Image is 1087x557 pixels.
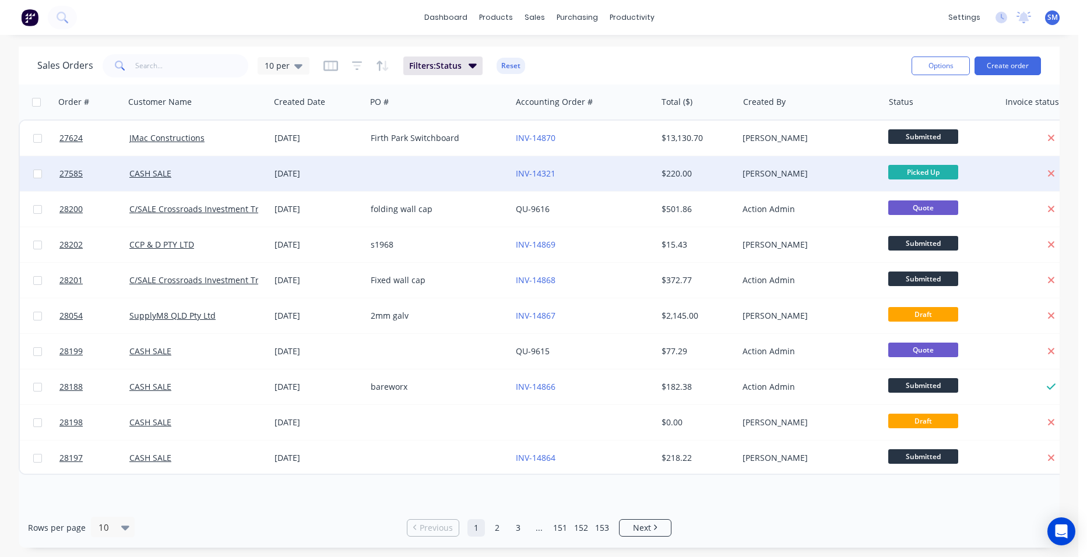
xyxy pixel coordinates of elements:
a: 28054 [59,298,129,333]
div: [DATE] [275,346,361,357]
div: Created Date [274,96,325,108]
span: Draft [888,414,958,428]
a: CCP & D PTY LTD [129,239,194,250]
div: [DATE] [275,310,361,322]
span: SM [1047,12,1058,23]
div: Action Admin [743,203,872,215]
ul: Pagination [402,519,676,537]
a: CASH SALE [129,452,171,463]
div: $372.77 [662,274,730,286]
a: INV-14870 [516,132,555,143]
a: QU-9615 [516,346,550,357]
div: [DATE] [275,132,361,144]
a: INV-14869 [516,239,555,250]
div: [PERSON_NAME] [743,132,872,144]
div: purchasing [551,9,604,26]
div: [PERSON_NAME] [743,417,872,428]
div: PO # [370,96,389,108]
span: Submitted [888,129,958,144]
div: folding wall cap [371,203,500,215]
div: Firth Park Switchboard [371,132,500,144]
span: Submitted [888,449,958,464]
span: Filters: Status [409,60,462,72]
div: [DATE] [275,417,361,428]
button: Filters:Status [403,57,483,75]
a: 27585 [59,156,129,191]
a: 27624 [59,121,129,156]
div: [PERSON_NAME] [743,168,872,179]
div: Invoice status [1005,96,1059,108]
div: [PERSON_NAME] [743,452,872,464]
span: Quote [888,200,958,215]
a: INV-14864 [516,452,555,463]
div: Accounting Order # [516,96,593,108]
a: Next page [620,522,671,534]
a: 28188 [59,369,129,404]
span: Submitted [888,378,958,393]
div: settings [942,9,986,26]
a: Page 3 [509,519,527,537]
a: Jump forward [530,519,548,537]
button: Reset [497,58,525,74]
div: [DATE] [275,452,361,464]
div: $2,145.00 [662,310,730,322]
span: 28201 [59,274,83,286]
span: 28054 [59,310,83,322]
div: $501.86 [662,203,730,215]
div: Created By [743,96,786,108]
a: INV-14867 [516,310,555,321]
div: Action Admin [743,274,872,286]
h1: Sales Orders [37,60,93,71]
a: SupplyM8 QLD Pty Ltd [129,310,216,321]
span: Quote [888,343,958,357]
span: Rows per page [28,522,86,534]
div: products [473,9,519,26]
div: Status [889,96,913,108]
div: Action Admin [743,381,872,393]
div: sales [519,9,551,26]
div: [DATE] [275,274,361,286]
span: 28197 [59,452,83,464]
div: [DATE] [275,381,361,393]
div: $13,130.70 [662,132,730,144]
a: Previous page [407,522,459,534]
a: Page 1 is your current page [467,519,485,537]
div: [DATE] [275,168,361,179]
a: Page 151 [551,519,569,537]
div: Order # [58,96,89,108]
span: 10 per [265,59,290,72]
a: 28201 [59,263,129,298]
a: 28197 [59,440,129,475]
div: $77.29 [662,346,730,357]
a: INV-14868 [516,274,555,285]
img: Factory [21,9,38,26]
a: dashboard [418,9,473,26]
div: s1968 [371,239,500,251]
div: [DATE] [275,239,361,251]
span: 27585 [59,168,83,179]
div: Fixed wall cap [371,274,500,286]
div: 2mm galv [371,310,500,322]
div: $15.43 [662,239,730,251]
div: $218.22 [662,452,730,464]
a: C/SALE Crossroads Investment Trust T/A FOLDAHOME [GEOGRAPHIC_DATA] [129,274,421,285]
button: Options [912,57,970,75]
div: $182.38 [662,381,730,393]
span: 28188 [59,381,83,393]
span: Submitted [888,272,958,286]
span: 27624 [59,132,83,144]
a: QU-9616 [516,203,550,214]
span: 28199 [59,346,83,357]
a: INV-14321 [516,168,555,179]
div: Open Intercom Messenger [1047,517,1075,545]
a: INV-14866 [516,381,555,392]
a: 28200 [59,192,129,227]
div: bareworx [371,381,500,393]
span: Picked Up [888,165,958,179]
span: 28198 [59,417,83,428]
div: productivity [604,9,660,26]
span: Draft [888,307,958,322]
a: CASH SALE [129,417,171,428]
div: $220.00 [662,168,730,179]
input: Search... [135,54,249,77]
